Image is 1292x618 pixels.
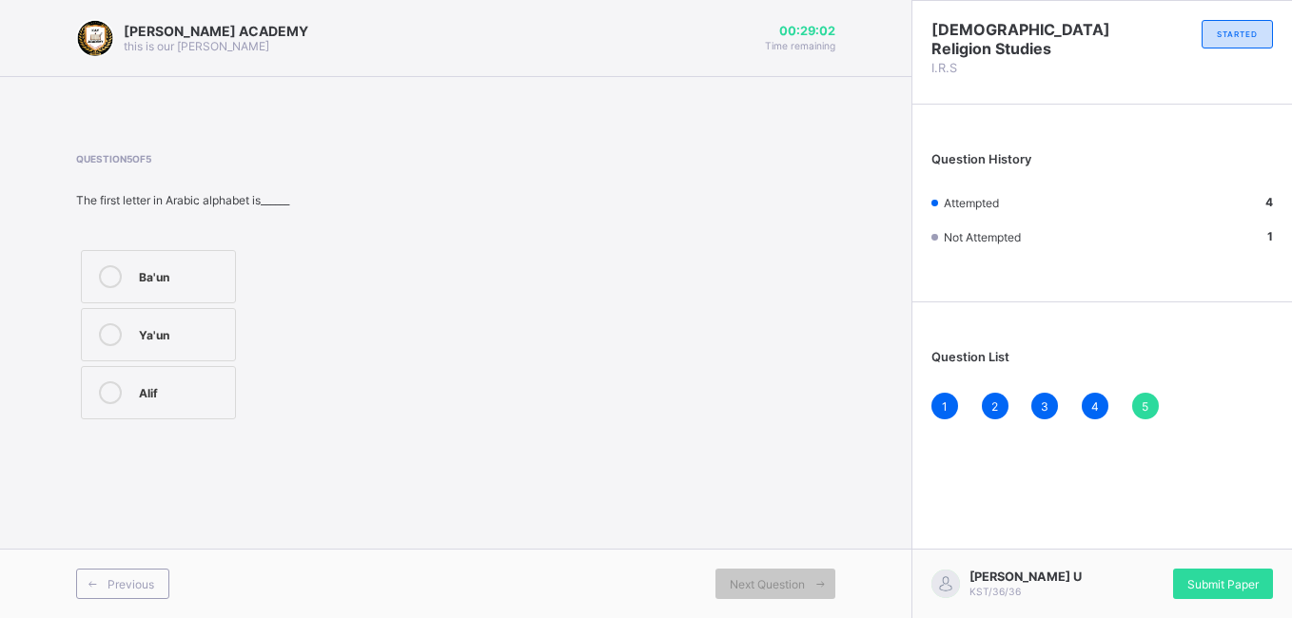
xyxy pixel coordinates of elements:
span: [PERSON_NAME] ACADEMY [124,23,308,39]
span: Not Attempted [944,230,1021,244]
span: Submit Paper [1187,577,1259,591]
div: Ya'un [139,323,225,342]
span: 00:29:02 [765,24,835,38]
span: 5 [1142,399,1148,414]
span: STARTED [1217,29,1258,39]
span: 1 [942,399,948,414]
div: The first letter in Arabic alphabet is______ [76,193,350,207]
span: Attempted [944,196,999,210]
span: Next Question [730,577,805,591]
span: KST/36/36 [969,586,1021,597]
span: Question List [931,350,1009,364]
span: Question History [931,152,1031,166]
span: Previous [108,577,154,591]
span: this is our [PERSON_NAME] [124,39,269,53]
span: 2 [991,399,998,414]
span: [PERSON_NAME] U [969,570,1082,584]
b: 1 [1267,229,1273,243]
div: Ba'un [139,265,225,284]
span: 3 [1041,399,1048,414]
span: Time remaining [765,40,835,51]
div: Alif [139,381,225,400]
span: I.R.S [931,61,1103,75]
span: [DEMOGRAPHIC_DATA] Religion Studies [931,20,1103,58]
span: Question 5 of 5 [76,153,350,164]
b: 4 [1265,195,1273,209]
span: 4 [1091,399,1099,414]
